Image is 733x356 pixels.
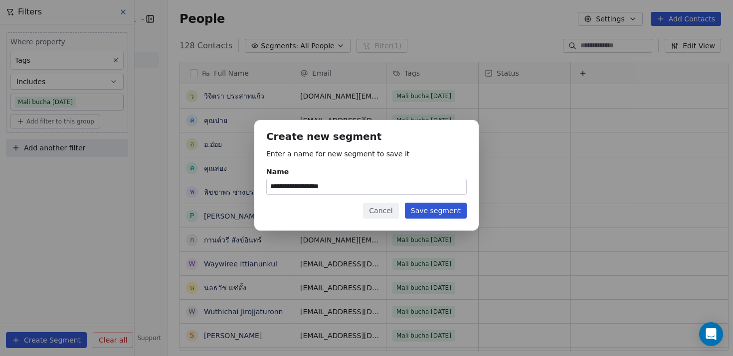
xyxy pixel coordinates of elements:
input: Name [267,179,466,194]
h1: Create new segment [266,132,467,142]
p: Enter a name for new segment to save it [266,149,467,159]
div: Name [266,167,467,177]
button: Cancel [363,203,398,219]
button: Save segment [405,203,467,219]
